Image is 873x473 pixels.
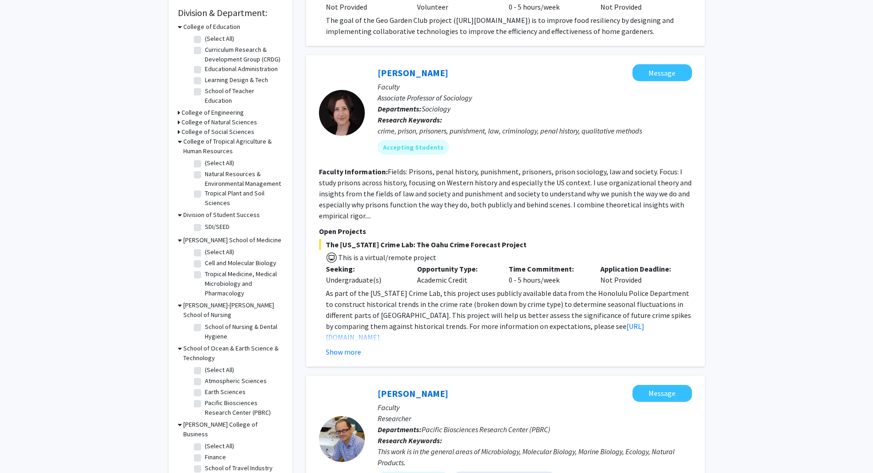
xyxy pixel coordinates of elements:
p: . [326,288,692,343]
label: Natural Resources & Environmental Management [205,169,281,189]
p: Seeking: [326,263,404,274]
h3: College of Social Sciences [181,127,254,137]
b: Research Keywords: [378,115,442,124]
h3: [PERSON_NAME] College of Business [183,420,283,439]
a: [PERSON_NAME] [378,388,448,399]
label: School of Teacher Education [205,86,281,106]
div: Not Provided [593,263,685,285]
h3: School of Ocean & Earth Science & Technology [183,344,283,363]
span: The goal of the Geo Garden Club project ([URL][DOMAIN_NAME]) is to improve food resiliency by des... [326,16,674,36]
h3: College of Engineering [181,108,244,117]
p: Faculty [378,402,692,413]
p: Faculty [378,81,692,92]
label: School of Nursing & Dental Hygiene [205,322,281,341]
div: 0 - 5 hours/week [502,263,593,285]
a: [URL][DOMAIN_NAME] [326,322,644,342]
label: Atmospheric Sciences [205,376,267,386]
h3: College of Tropical Agriculture & Human Resources [183,137,283,156]
h3: College of Natural Sciences [181,117,257,127]
span: Sociology [422,104,450,113]
span: The [US_STATE] Crime Lab: The Oahu Crime Forecast Project [319,239,692,250]
p: Time Commitment: [509,263,587,274]
label: SDI/SEED [205,222,230,232]
label: Educational Administration [205,64,278,74]
label: Finance [205,452,226,462]
span: As part of the [US_STATE] Crime Lab, this project uses publicly available data from the Honolulu ... [326,289,691,331]
label: (Select All) [205,441,234,451]
p: Application Deadline: [600,263,678,274]
label: (Select All) [205,247,234,257]
label: Pacific Biosciences Research Center (PBRC) [205,398,281,417]
b: Research Keywords: [378,436,442,445]
div: crime, prison, prisoners, punishment, law, criminology, penal history, qualitative methods [378,125,692,136]
button: Message Joerg Graf [632,385,692,402]
div: Not Provided [326,1,404,12]
label: Earth Sciences [205,387,246,397]
label: (Select All) [205,365,234,375]
h2: Division & Department: [178,7,283,18]
h3: [PERSON_NAME] School of Medicine [183,235,281,245]
b: Faculty Information: [319,167,388,176]
h3: Division of Student Success [183,210,260,220]
label: Tropical Medicine, Medical Microbiology and Pharmacology [205,269,281,298]
mat-chip: Accepting Students [378,140,449,155]
h3: College of Education [183,22,240,32]
label: Learning Design & Tech [205,75,268,85]
label: (Select All) [205,158,234,168]
label: Tropical Plant and Soil Sciences [205,189,281,208]
button: Message Ashley Rubin [632,64,692,81]
fg-read-more: Fields: Prisons, penal history, punishment, prisoners, prison sociology, law and society. Focus: ... [319,167,692,220]
div: Academic Credit [410,263,502,285]
h3: [PERSON_NAME]-[PERSON_NAME] School of Nursing [183,300,283,320]
label: Cell and Molecular Biology [205,258,276,268]
div: Undergraduate(s) [326,274,404,285]
a: [PERSON_NAME] [378,67,448,78]
p: Associate Professor of Sociology [378,92,692,103]
label: (Select All) [205,34,234,44]
b: Departments: [378,104,422,113]
div: This work is in the general areas of Microbiology, Molecular Biology, Marine Biology, Ecology, Na... [378,446,692,468]
iframe: Chat [7,432,39,466]
span: This is a virtual/remote project [337,253,436,262]
p: Open Projects [319,226,692,237]
p: Researcher [378,413,692,424]
p: Opportunity Type: [417,263,495,274]
span: Pacific Biosciences Research Center (PBRC) [422,425,550,434]
label: Curriculum Research & Development Group (CRDG) [205,45,281,64]
b: Departments: [378,425,422,434]
button: Show more [326,346,361,357]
